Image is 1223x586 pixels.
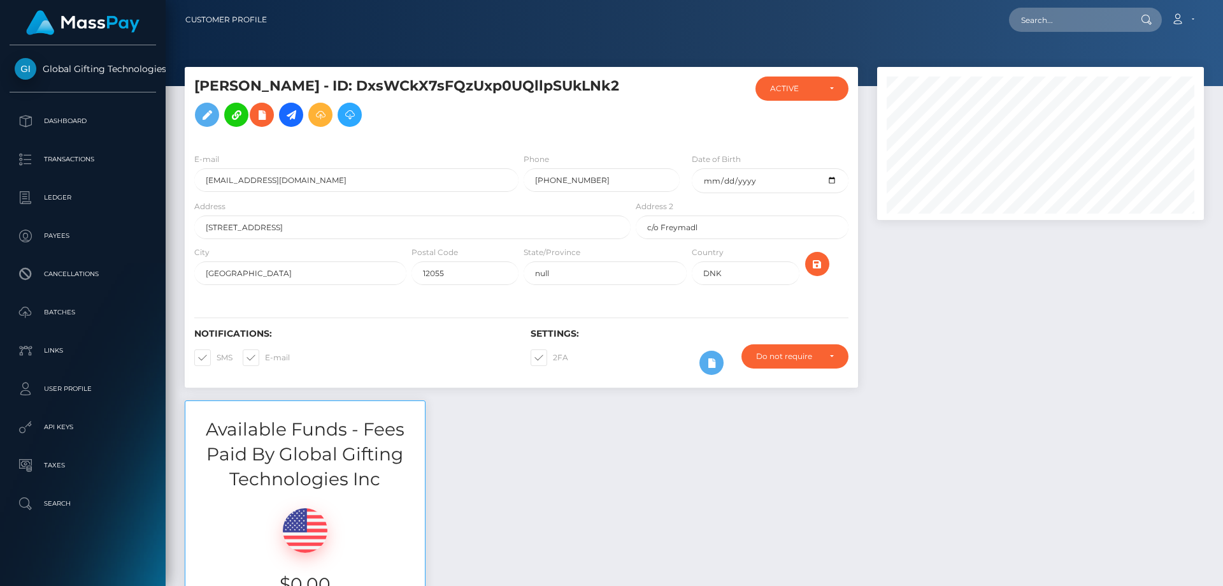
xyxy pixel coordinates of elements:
[531,349,568,366] label: 2FA
[756,351,819,362] div: Do not require
[10,335,156,367] a: Links
[10,297,156,328] a: Batches
[10,220,156,252] a: Payees
[636,201,673,212] label: Address 2
[692,154,741,165] label: Date of Birth
[524,154,549,165] label: Phone
[10,411,156,443] a: API Keys
[10,488,156,520] a: Search
[741,344,848,369] button: Do not require
[15,303,151,322] p: Batches
[15,379,151,399] p: User Profile
[15,150,151,169] p: Transactions
[15,456,151,475] p: Taxes
[243,349,290,366] label: E-mail
[10,258,156,290] a: Cancellations
[185,417,425,492] h3: Available Funds - Fees Paid By Global Gifting Technologies Inc
[1009,8,1129,32] input: Search...
[194,247,210,258] label: City
[15,188,151,207] p: Ledger
[15,226,151,245] p: Payees
[692,247,724,258] label: Country
[755,77,848,101] button: ACTIVE
[15,341,151,360] p: Links
[15,494,151,513] p: Search
[279,103,303,127] a: Initiate Payout
[10,373,156,405] a: User Profile
[10,63,156,75] span: Global Gifting Technologies Inc
[194,154,219,165] label: E-mail
[15,418,151,437] p: API Keys
[194,201,225,212] label: Address
[194,328,511,339] h6: Notifications:
[194,349,232,366] label: SMS
[15,265,151,284] p: Cancellations
[524,247,580,258] label: State/Province
[10,105,156,137] a: Dashboard
[26,10,139,35] img: MassPay Logo
[15,112,151,131] p: Dashboard
[770,84,819,94] div: ACTIVE
[15,58,36,80] img: Global Gifting Technologies Inc
[194,77,624,133] h5: [PERSON_NAME] - ID: DxsWCkX7sFQzUxp0UQllpSUkLNk2
[185,6,267,33] a: Customer Profile
[10,450,156,481] a: Taxes
[10,143,156,175] a: Transactions
[411,247,458,258] label: Postal Code
[531,328,848,339] h6: Settings:
[10,182,156,214] a: Ledger
[283,508,327,553] img: USD.png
